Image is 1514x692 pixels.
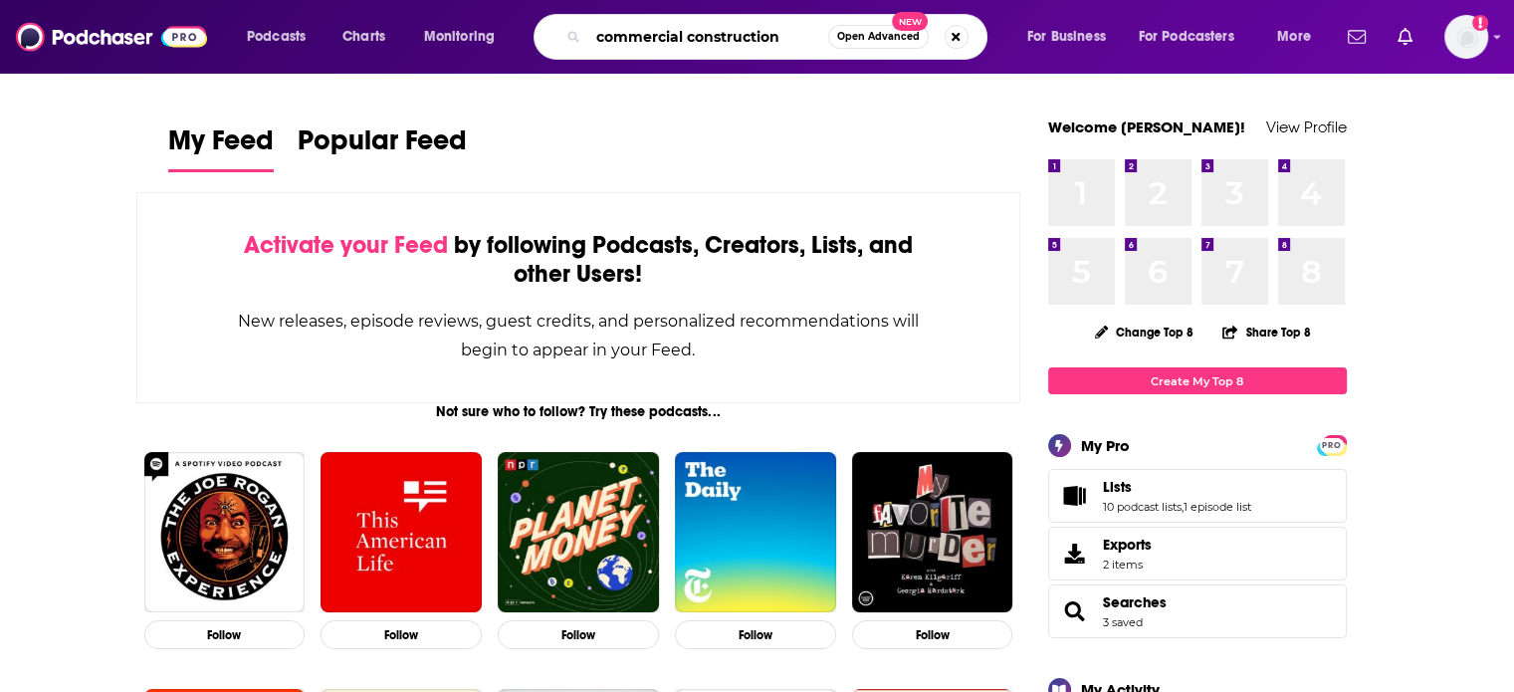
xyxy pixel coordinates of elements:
a: 1 episode list [1184,500,1251,514]
span: PRO [1320,438,1344,453]
span: Lists [1103,478,1132,496]
button: open menu [1013,21,1131,53]
span: , [1182,500,1184,514]
svg: Add a profile image [1472,15,1488,31]
span: Charts [342,23,385,51]
a: Welcome [PERSON_NAME]! [1048,117,1245,136]
img: The Daily [675,452,836,613]
span: 2 items [1103,558,1152,572]
a: My Feed [168,123,274,172]
img: The Joe Rogan Experience [144,452,306,613]
div: New releases, episode reviews, guest credits, and personalized recommendations will begin to appe... [237,307,921,364]
button: open menu [233,21,331,53]
span: For Podcasters [1139,23,1234,51]
span: New [892,12,928,31]
span: Activate your Feed [244,230,448,260]
a: Popular Feed [298,123,467,172]
img: Planet Money [498,452,659,613]
button: Follow [852,620,1013,649]
span: More [1277,23,1311,51]
span: Podcasts [247,23,306,51]
span: Searches [1048,584,1347,638]
button: Share Top 8 [1221,313,1311,351]
button: Change Top 8 [1083,320,1206,345]
div: by following Podcasts, Creators, Lists, and other Users! [237,231,921,289]
span: My Feed [168,123,274,169]
a: Lists [1055,482,1095,510]
button: Follow [498,620,659,649]
a: 3 saved [1103,615,1143,629]
a: Searches [1103,593,1167,611]
span: Exports [1103,536,1152,554]
img: My Favorite Murder with Karen Kilgariff and Georgia Hardstark [852,452,1013,613]
span: Open Advanced [837,32,920,42]
img: Podchaser - Follow, Share and Rate Podcasts [16,18,207,56]
input: Search podcasts, credits, & more... [588,21,828,53]
span: Popular Feed [298,123,467,169]
a: Exports [1048,527,1347,580]
button: Open AdvancedNew [828,25,929,49]
span: Logged in as Bcprpro33 [1444,15,1488,59]
a: Lists [1103,478,1251,496]
a: PRO [1320,437,1344,452]
button: Follow [144,620,306,649]
span: Monitoring [424,23,495,51]
div: My Pro [1081,436,1130,455]
span: Lists [1048,469,1347,523]
div: Not sure who to follow? Try these podcasts... [136,403,1021,420]
button: Follow [675,620,836,649]
button: Show profile menu [1444,15,1488,59]
span: Exports [1055,540,1095,568]
button: open menu [1263,21,1336,53]
a: Show notifications dropdown [1340,20,1374,54]
img: User Profile [1444,15,1488,59]
a: Searches [1055,597,1095,625]
a: Show notifications dropdown [1390,20,1420,54]
div: Search podcasts, credits, & more... [552,14,1006,60]
button: Follow [321,620,482,649]
img: This American Life [321,452,482,613]
button: open menu [410,21,521,53]
a: Charts [329,21,397,53]
button: open menu [1126,21,1263,53]
a: View Profile [1266,117,1347,136]
span: For Business [1027,23,1106,51]
a: 10 podcast lists [1103,500,1182,514]
a: Create My Top 8 [1048,367,1347,394]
